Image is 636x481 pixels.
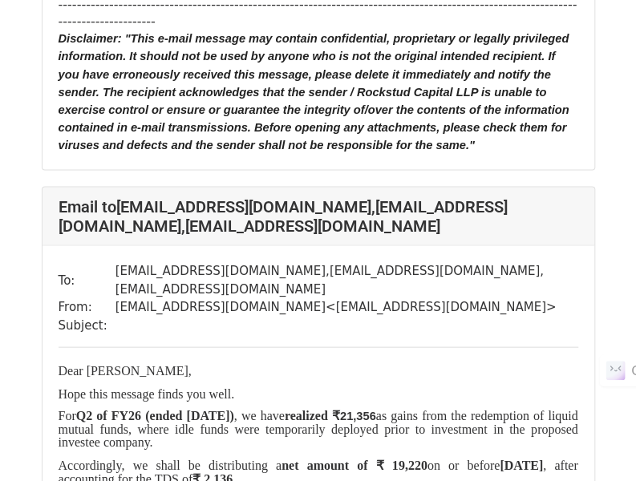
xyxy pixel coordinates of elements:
[59,386,235,400] span: Hope this message finds you well.
[556,404,636,481] iframe: Chat Widget
[59,408,76,422] span: For
[340,409,376,422] b: 21,356
[115,297,578,316] td: [EMAIL_ADDRESS][DOMAIN_NAME] < [EMAIL_ADDRESS][DOMAIN_NAME] >
[285,408,340,422] b: realized ₹
[76,408,234,422] b: Q2 of FY26 (ended [DATE])
[115,261,578,297] td: [EMAIL_ADDRESS][DOMAIN_NAME] , [EMAIL_ADDRESS][DOMAIN_NAME] , [EMAIL_ADDRESS][DOMAIN_NAME]
[234,408,285,422] span: , we have
[59,408,578,448] span: as gains from the redemption of liquid mutual funds, where idle funds were temporarily deployed p...
[59,316,115,334] td: Subject:
[59,297,115,316] td: From:
[500,458,543,471] b: [DATE]
[59,196,578,235] h4: Email to [EMAIL_ADDRESS][DOMAIN_NAME] , [EMAIL_ADDRESS][DOMAIN_NAME] , [EMAIL_ADDRESS][DOMAIN_NAME]
[59,363,192,377] span: Dear [PERSON_NAME],
[59,261,115,297] td: To:
[59,32,569,151] i: Disclaimer: "This e-mail message may contain confidential, proprietary or legally privileged info...
[282,458,427,471] b: net amount of ₹ 19,220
